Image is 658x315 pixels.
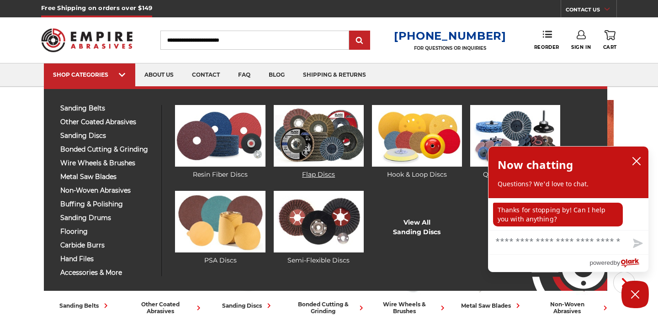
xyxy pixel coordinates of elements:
[175,191,265,265] a: PSA Discs
[175,191,265,252] img: PSA Discs
[183,63,229,87] a: contact
[59,301,111,310] div: sanding belts
[470,105,560,167] img: Quick Change Discs
[175,105,265,179] a: Resin Fiber Discs
[493,203,623,226] p: Thanks for stopping by! Can I help you with anything?
[372,105,462,167] img: Hook & Loop Discs
[60,242,155,249] span: carbide burrs
[536,301,610,315] div: non-woven abrasives
[60,105,155,112] span: sanding belts
[274,191,364,252] img: Semi-Flexible Discs
[53,71,126,78] div: SHOP CATEGORIES
[129,301,203,315] div: other coated abrasives
[613,272,635,294] button: Next
[394,45,506,51] p: FOR QUESTIONS OR INQUIRIES
[498,156,573,174] h2: Now chatting
[60,201,155,208] span: buffing & polishing
[498,179,639,189] p: Questions? We'd love to chat.
[60,269,155,276] span: accessories & more
[260,63,294,87] a: blog
[626,233,648,254] button: Send message
[135,63,183,87] a: about us
[603,30,617,50] a: Cart
[60,256,155,262] span: hand files
[394,29,506,42] a: [PHONE_NUMBER]
[60,119,155,126] span: other coated abrasives
[534,44,559,50] span: Reorder
[229,63,260,87] a: faq
[60,160,155,167] span: wire wheels & brushes
[589,257,613,268] span: powered
[222,301,274,310] div: sanding discs
[274,105,364,167] img: Flap Discs
[60,173,155,180] span: metal saw blades
[60,187,155,194] span: non-woven abrasives
[488,146,649,272] div: olark chatbox
[60,215,155,221] span: sanding drums
[534,30,559,50] a: Reorder
[393,218,440,237] a: View AllSanding Discs
[461,301,523,310] div: metal saw blades
[614,257,620,268] span: by
[60,228,155,235] span: flooring
[629,154,644,168] button: close chatbox
[372,105,462,179] a: Hook & Loop Discs
[41,22,133,58] img: Empire Abrasives
[274,105,364,179] a: Flap Discs
[488,198,648,230] div: chat
[470,105,560,179] a: Quick Change Discs
[60,132,155,139] span: sanding discs
[292,301,366,315] div: bonded cutting & grinding
[294,63,375,87] a: shipping & returns
[60,146,155,153] span: bonded cutting & grinding
[175,105,265,167] img: Resin Fiber Discs
[571,44,591,50] span: Sign In
[274,191,364,265] a: Semi-Flexible Discs
[373,301,447,315] div: wire wheels & brushes
[603,44,617,50] span: Cart
[566,5,616,17] a: CONTACT US
[621,281,649,308] button: Close Chatbox
[589,255,648,272] a: Powered by Olark
[350,31,369,50] input: Submit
